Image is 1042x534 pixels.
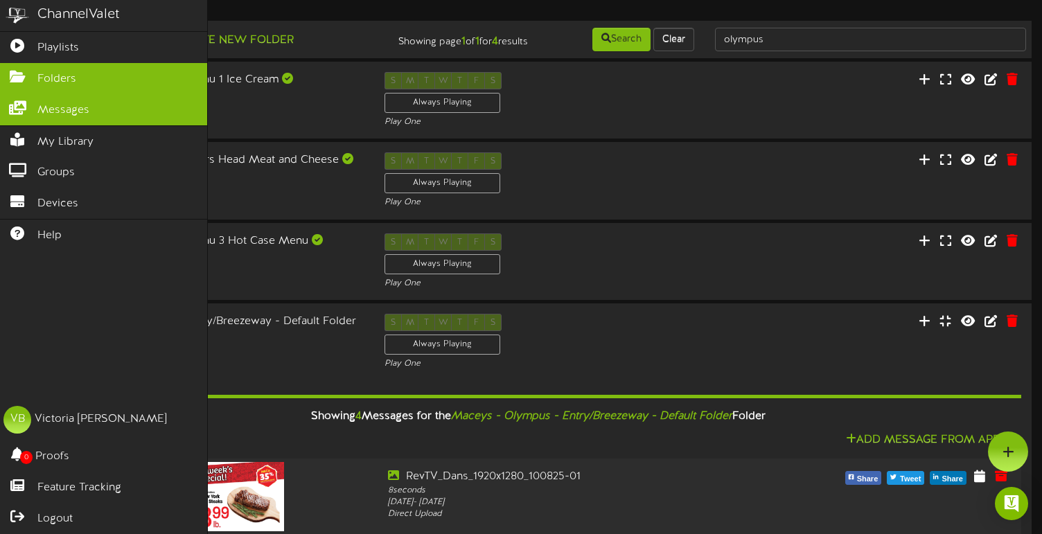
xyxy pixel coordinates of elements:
[842,431,1011,449] button: Add Message From Apps
[461,35,466,48] strong: 1
[55,152,364,168] div: Maceys - Olympus - Boars Head Meat and Cheese
[385,116,693,128] div: Play One
[3,406,31,434] div: VB
[37,165,75,181] span: Groups
[385,93,500,113] div: Always Playing
[55,346,364,357] div: Landscape ( 16:9 )
[160,32,298,49] button: Create New Folder
[475,35,479,48] strong: 1
[55,88,364,100] div: Landscape ( 16:9 )
[55,72,364,88] div: Maceys - Olympus - Menu 1 Ice Cream
[592,28,651,51] button: Search
[385,358,693,370] div: Play One
[388,469,770,485] div: RevTV_Dans_1920x1280_100825-01
[55,249,364,260] div: Landscape ( 16:9 )
[55,314,364,346] div: Maceys - Olympus - Entry/Breezeway - Default Folder
[55,168,364,180] div: Landscape ( 16:9 )
[37,134,94,150] span: My Library
[37,103,89,118] span: Messages
[388,497,770,508] div: [DATE] - [DATE]
[385,278,693,290] div: Play One
[385,254,500,274] div: Always Playing
[492,35,498,48] strong: 4
[20,451,33,464] span: 0
[939,472,966,487] span: Share
[854,472,881,487] span: Share
[930,471,966,485] button: Share
[37,228,62,244] span: Help
[653,28,694,51] button: Clear
[37,40,79,56] span: Playlists
[186,462,284,531] img: a371b8b4-6b5b-4321-9188-8c46a3df09a7.jpg
[388,485,770,497] div: 8 seconds
[37,5,120,25] div: ChannelValet
[35,411,167,427] div: Victoria [PERSON_NAME]
[37,71,76,87] span: Folders
[715,28,1026,51] input: -- Search Folders by Name --
[385,197,693,208] div: Play One
[355,410,362,422] span: 4
[372,26,538,50] div: Showing page of for results
[37,511,73,527] span: Logout
[37,196,78,212] span: Devices
[45,402,1032,431] div: Showing Messages for the Folder
[995,487,1028,520] div: Open Intercom Messenger
[37,480,121,496] span: Feature Tracking
[897,472,924,487] span: Tweet
[385,335,500,355] div: Always Playing
[388,508,770,520] div: Direct Upload
[55,233,364,249] div: Maceys - Olympus - Menu 3 Hot Case Menu
[845,471,882,485] button: Share
[451,410,732,422] i: Maceys - Olympus - Entry/Breezeway - Default Folder
[35,449,69,465] span: Proofs
[887,471,924,485] button: Tweet
[385,173,500,193] div: Always Playing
